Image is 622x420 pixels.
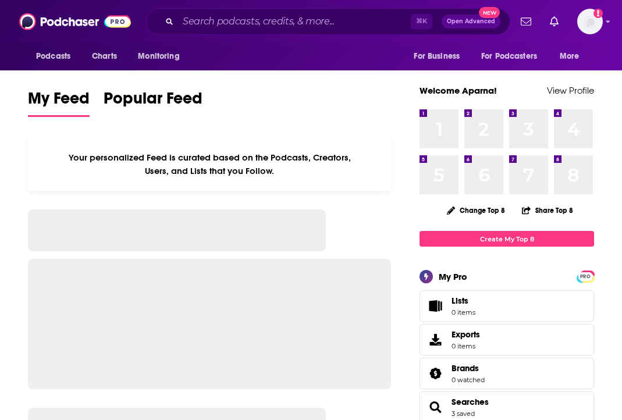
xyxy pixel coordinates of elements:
a: Lists [420,290,594,322]
a: PRO [578,272,592,280]
span: New [479,7,500,18]
input: Search podcasts, credits, & more... [178,12,411,31]
div: Search podcasts, credits, & more... [146,8,510,35]
a: Welcome Aparna! [420,85,497,96]
span: More [560,48,580,65]
span: Podcasts [36,48,70,65]
span: Lists [452,296,475,306]
span: Open Advanced [447,19,495,24]
button: open menu [552,45,594,67]
span: Exports [452,329,480,340]
div: Your personalized Feed is curated based on the Podcasts, Creators, Users, and Lists that you Follow. [28,138,391,191]
a: Show notifications dropdown [545,12,563,31]
a: Brands [424,365,447,382]
span: PRO [578,272,592,281]
button: Open AdvancedNew [442,15,500,29]
img: User Profile [577,9,603,34]
span: ⌘ K [411,14,432,29]
img: Podchaser - Follow, Share and Rate Podcasts [19,10,131,33]
div: My Pro [439,271,467,282]
a: Popular Feed [104,88,202,117]
a: Searches [424,399,447,415]
a: Show notifications dropdown [516,12,536,31]
span: For Podcasters [481,48,537,65]
span: Charts [92,48,117,65]
span: For Business [414,48,460,65]
a: Charts [84,45,124,67]
a: Brands [452,363,485,373]
svg: Add a profile image [593,9,603,18]
span: Logged in as AparnaKulkarni [577,9,603,34]
button: Share Top 8 [521,199,574,222]
span: Lists [424,298,447,314]
a: Exports [420,324,594,355]
a: Searches [452,397,489,407]
a: 3 saved [452,410,475,418]
span: Exports [424,332,447,348]
span: Monitoring [138,48,179,65]
button: open menu [474,45,554,67]
button: Show profile menu [577,9,603,34]
button: open menu [28,45,86,67]
button: Change Top 8 [440,203,512,218]
span: Lists [452,296,468,306]
span: 0 items [452,342,480,350]
span: My Feed [28,88,90,115]
span: Brands [452,363,479,373]
a: View Profile [547,85,594,96]
span: 0 items [452,308,475,316]
a: 0 watched [452,376,485,384]
span: Brands [420,358,594,389]
a: My Feed [28,88,90,117]
span: Popular Feed [104,88,202,115]
button: open menu [130,45,194,67]
a: Create My Top 8 [420,231,594,247]
button: open menu [406,45,474,67]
